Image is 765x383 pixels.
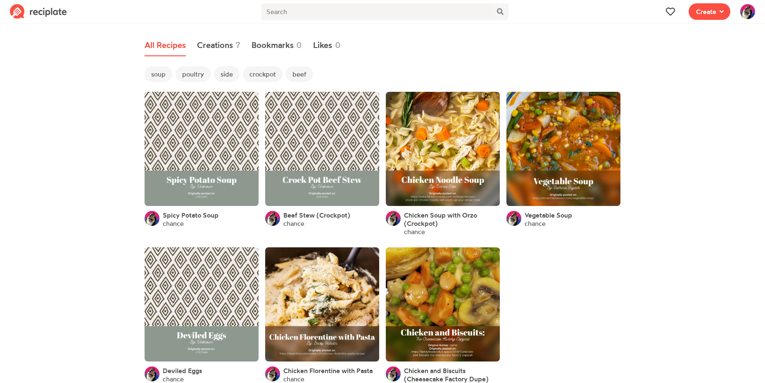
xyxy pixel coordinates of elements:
a: Chicken Florentine with Pasta [283,366,373,375]
a: chance [163,219,184,227]
img: Reciplate [10,4,67,19]
button: Create [689,3,730,20]
img: User's avatar [740,4,755,19]
a: Spicy Potato Soup [163,211,219,219]
span: Chicken and Biscuits (Cheesecake Factory Dupe) [404,366,489,383]
a: chance [404,227,425,236]
a: Deviled Eggs [163,366,202,375]
img: User's avatar [145,366,159,381]
a: All Recipes [145,35,186,56]
a: Creations7 [197,35,241,56]
span: Chicken Soup with Orzo (Crockpot) [404,211,477,227]
a: chance [525,219,546,227]
span: 0 [296,39,302,51]
a: Bookmarks0 [252,35,302,56]
a: Likes0 [313,35,341,56]
a: chance [163,375,184,383]
a: Beef Stew (Crockpot) [283,211,350,219]
span: beef [286,66,313,82]
a: chance [283,219,304,227]
img: User's avatar [506,211,521,226]
img: User's avatar [265,211,280,226]
a: Vegetable Soup [525,211,572,219]
span: side [214,66,240,82]
span: crockpot [243,66,283,82]
a: chance [283,375,304,383]
span: Create [696,7,716,17]
img: User's avatar [145,211,159,226]
img: User's avatar [265,366,280,381]
a: Chicken Soup with Orzo (Crockpot) [404,211,500,227]
span: poultry [176,66,211,82]
span: 0 [335,39,341,51]
img: User's avatar [386,211,401,226]
span: 7 [235,39,240,51]
input: Search [261,3,492,20]
img: User's avatar [386,366,401,381]
span: soup [145,66,172,82]
a: Chicken and Biscuits (Cheesecake Factory Dupe) [404,366,500,383]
